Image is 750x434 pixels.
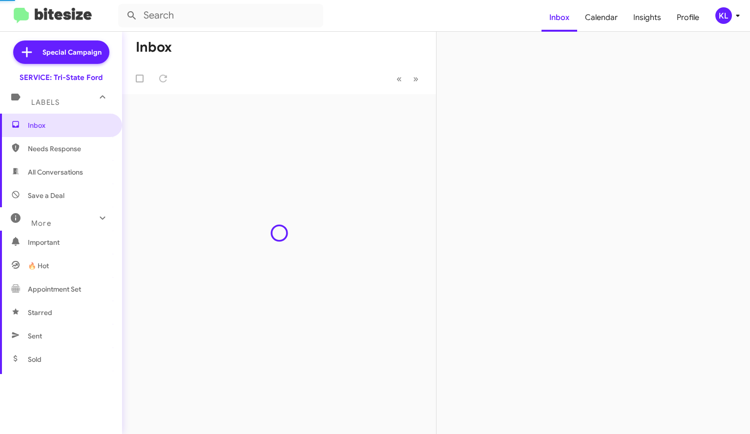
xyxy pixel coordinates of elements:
div: SERVICE: Tri-State Ford [20,73,103,82]
span: Needs Response [28,144,111,154]
a: Special Campaign [13,40,109,64]
span: 🔥 Hot [28,261,49,271]
span: « [396,73,402,85]
a: Insights [625,3,669,32]
span: Starred [28,308,52,317]
span: Inbox [28,120,111,130]
span: All Conversations [28,167,83,177]
a: Inbox [542,3,577,32]
h1: Inbox [136,39,172,55]
button: Previous [391,69,408,89]
span: Sent [28,331,42,341]
span: Special Campaign [42,47,102,57]
span: » [413,73,418,85]
input: Search [118,4,323,27]
button: Next [407,69,424,89]
a: Calendar [577,3,625,32]
button: KL [707,7,739,24]
div: KL [715,7,732,24]
span: Important [28,237,111,247]
span: Appointment Set [28,284,81,294]
span: Labels [31,98,60,107]
nav: Page navigation example [391,69,424,89]
span: Save a Deal [28,191,64,200]
span: More [31,219,51,228]
a: Profile [669,3,707,32]
span: Sold [28,355,42,364]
